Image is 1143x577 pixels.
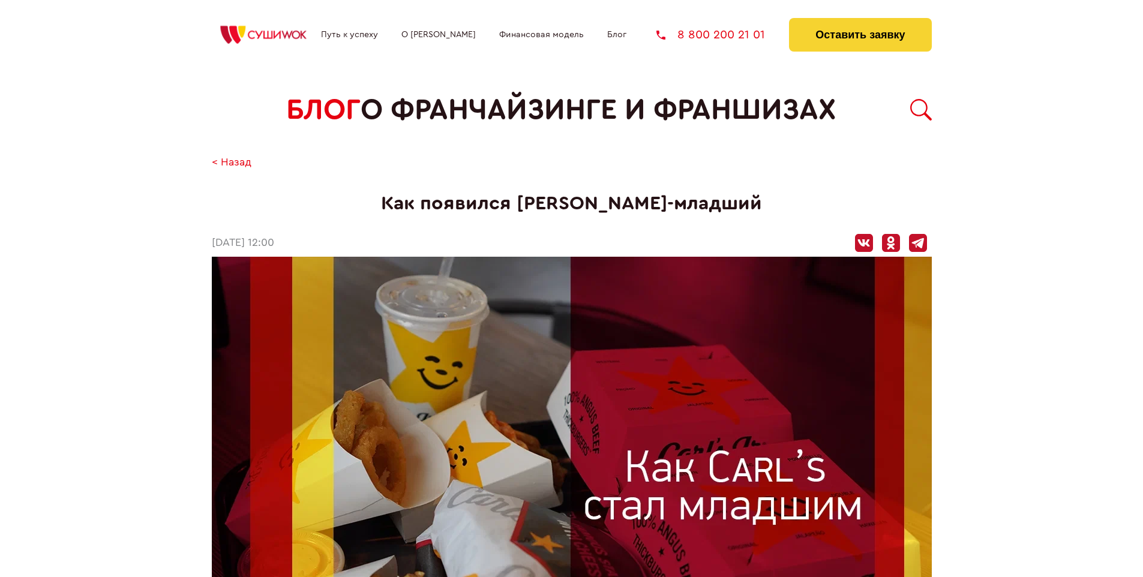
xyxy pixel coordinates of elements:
span: о франчайзинге и франшизах [361,94,836,127]
h1: Как появился [PERSON_NAME]-младший [212,193,932,215]
span: 8 800 200 21 01 [677,29,765,41]
a: Финансовая модель [499,30,584,40]
a: < Назад [212,157,251,169]
a: 8 800 200 21 01 [656,29,765,41]
a: О [PERSON_NAME] [401,30,476,40]
span: БЛОГ [286,94,361,127]
time: [DATE] 12:00 [212,237,274,250]
a: Путь к успеху [321,30,378,40]
a: Блог [607,30,626,40]
button: Оставить заявку [789,18,931,52]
